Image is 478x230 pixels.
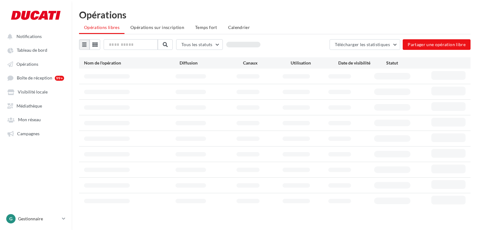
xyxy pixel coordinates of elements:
span: Campagnes [17,131,40,136]
div: Opérations [79,10,471,19]
div: Date de visibilité [338,60,386,66]
span: Opérations sur inscription [130,25,184,30]
span: Tableau de bord [17,48,47,53]
a: Campagnes [4,128,68,139]
span: Médiathèque [16,103,42,108]
div: Canaux [243,60,291,66]
button: Tous les statuts [176,39,223,50]
span: Calendrier [228,25,250,30]
a: G Gestionnaire [5,213,67,225]
a: Médiathèque [4,100,68,111]
a: Tableau de bord [4,44,68,55]
div: Utilisation [291,60,338,66]
a: Opérations [4,58,68,69]
span: G [9,216,12,222]
a: Boîte de réception 99+ [4,72,68,84]
span: Temps fort [195,25,217,30]
a: Mon réseau [4,114,68,125]
span: Opérations [16,61,38,67]
span: Boîte de réception [17,75,52,81]
div: 99+ [55,76,64,81]
span: Mon réseau [18,117,41,122]
p: Gestionnaire [18,216,59,222]
button: Notifications [4,31,65,42]
div: Diffusion [180,60,243,66]
span: Tous les statuts [181,42,213,47]
span: Télécharger les statistiques [335,42,390,47]
a: Visibilité locale [4,86,68,97]
button: Télécharger les statistiques [330,39,400,50]
button: Partager une opération libre [403,39,471,50]
span: Notifications [16,34,42,39]
div: Nom de l'opération [84,60,180,66]
div: Statut [386,60,434,66]
span: Visibilité locale [18,89,48,95]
